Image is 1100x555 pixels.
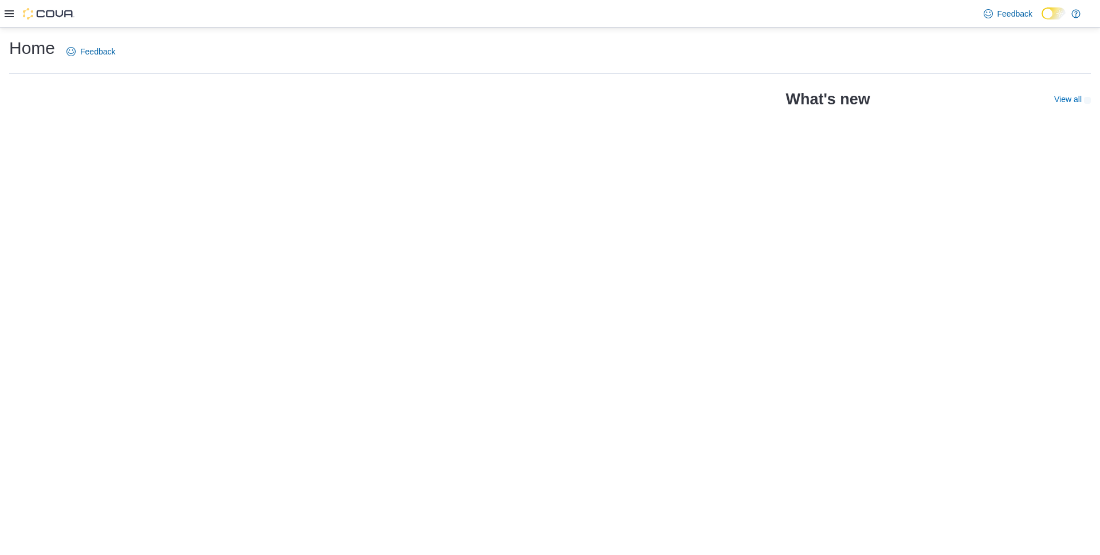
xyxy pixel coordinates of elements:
a: Feedback [62,40,120,63]
span: Feedback [80,46,115,57]
span: Feedback [997,8,1032,19]
img: Cova [23,8,74,19]
svg: External link [1084,97,1091,104]
a: Feedback [979,2,1037,25]
a: View allExternal link [1054,95,1091,104]
input: Dark Mode [1042,7,1066,19]
h2: What's new [785,90,870,108]
h1: Home [9,37,55,60]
